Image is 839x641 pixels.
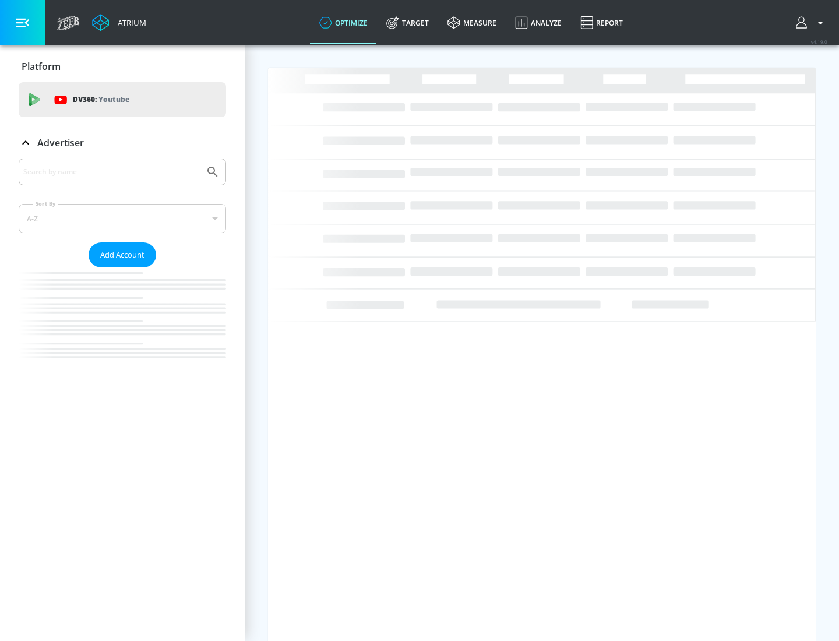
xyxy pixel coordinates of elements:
div: Platform [19,50,226,83]
a: measure [438,2,506,44]
a: Target [377,2,438,44]
label: Sort By [33,200,58,207]
div: A-Z [19,204,226,233]
button: Add Account [89,242,156,267]
div: Advertiser [19,126,226,159]
a: Atrium [92,14,146,31]
p: Youtube [98,93,129,105]
a: Report [571,2,632,44]
div: Atrium [113,17,146,28]
nav: list of Advertiser [19,267,226,381]
p: DV360: [73,93,129,106]
div: DV360: Youtube [19,82,226,117]
div: Advertiser [19,159,226,381]
p: Advertiser [37,136,84,149]
p: Platform [22,60,61,73]
span: Add Account [100,248,144,262]
input: Search by name [23,164,200,179]
a: Analyze [506,2,571,44]
span: v 4.19.0 [811,38,827,45]
a: optimize [310,2,377,44]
